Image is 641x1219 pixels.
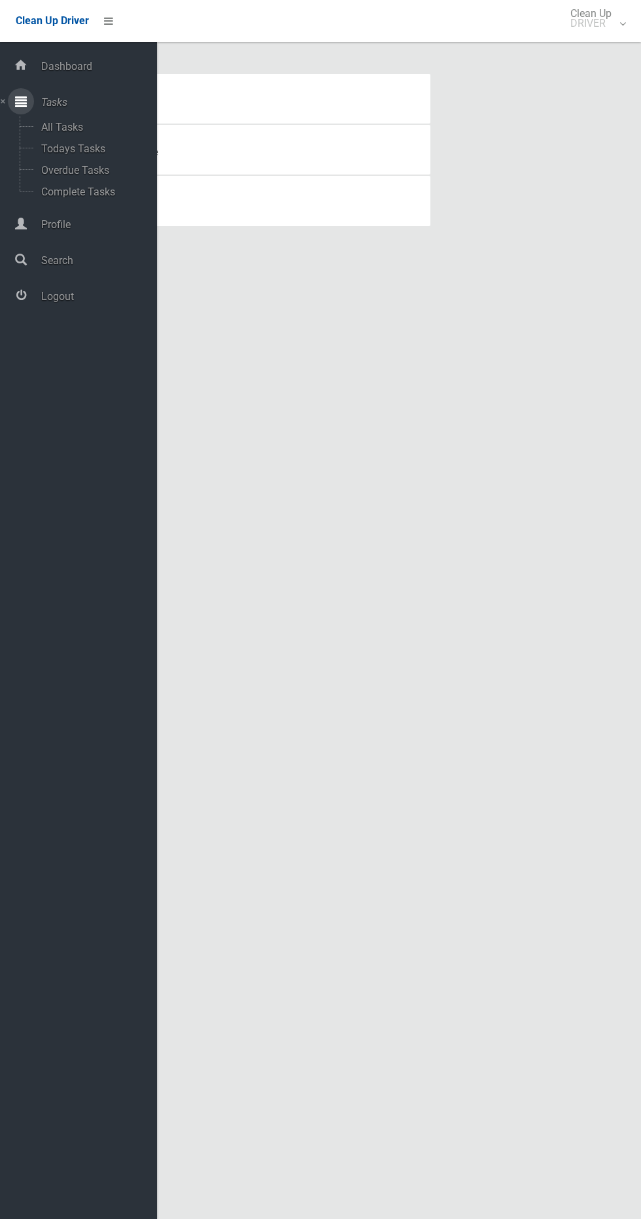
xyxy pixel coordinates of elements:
[37,218,157,231] span: Profile
[37,290,157,303] span: Logout
[16,14,89,27] span: Clean Up Driver
[37,121,146,133] span: All Tasks
[37,142,146,155] span: Todays Tasks
[37,164,146,176] span: Overdue Tasks
[564,8,625,28] span: Clean Up
[37,60,157,73] span: Dashboard
[37,186,146,198] span: Complete Tasks
[37,254,157,267] span: Search
[37,96,157,109] span: Tasks
[570,18,612,28] small: DRIVER
[16,11,89,31] a: Clean Up Driver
